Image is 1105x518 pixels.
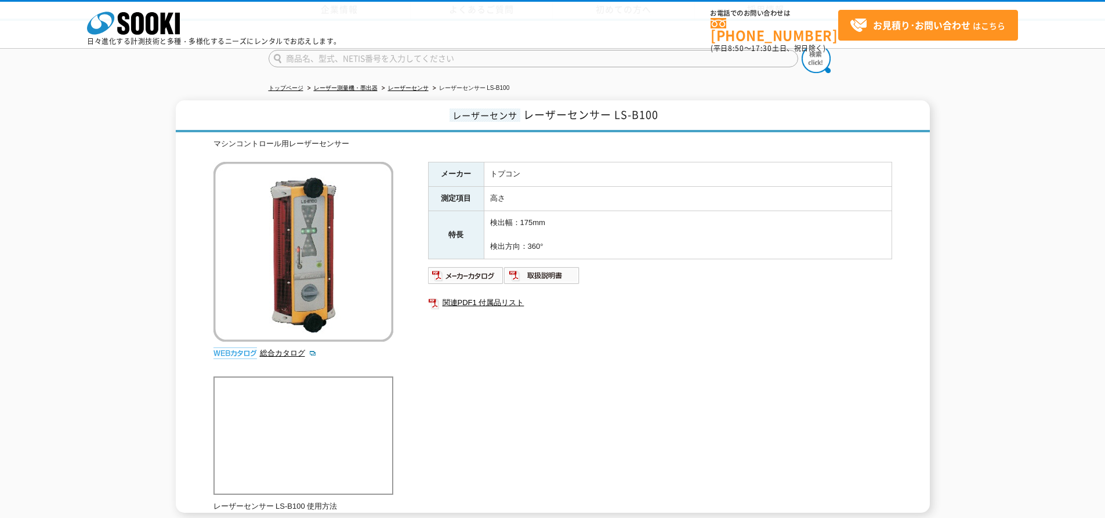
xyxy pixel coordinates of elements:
[450,108,520,122] span: レーザーセンサ
[711,10,838,17] span: お電話でのお問い合わせは
[838,10,1018,41] a: お見積り･お問い合わせはこちら
[430,82,510,95] li: レーザーセンサー LS-B100
[484,186,892,211] td: 高さ
[850,17,1005,34] span: はこちら
[428,162,484,187] th: メーカー
[504,274,580,282] a: 取扱説明書
[873,18,970,32] strong: お見積り･お問い合わせ
[213,347,257,359] img: webカタログ
[802,44,831,73] img: btn_search.png
[484,162,892,187] td: トプコン
[260,349,317,357] a: 総合カタログ
[213,162,393,342] img: レーザーセンサー LS-B100
[428,274,504,282] a: メーカーカタログ
[314,85,378,91] a: レーザー測量機・墨出器
[428,186,484,211] th: 測定項目
[484,211,892,259] td: 検出幅：175mm 検出方向：360°
[504,266,580,285] img: 取扱説明書
[213,501,393,513] p: レーザーセンサー LS-B100 使用方法
[87,38,341,45] p: 日々進化する計測技術と多種・多様化するニーズにレンタルでお応えします。
[428,295,892,310] a: 関連PDF1 付属品リスト
[269,85,303,91] a: トップページ
[751,43,772,53] span: 17:30
[711,18,838,42] a: [PHONE_NUMBER]
[388,85,429,91] a: レーザーセンサ
[428,211,484,259] th: 特長
[728,43,744,53] span: 8:50
[269,50,798,67] input: 商品名、型式、NETIS番号を入力してください
[428,266,504,285] img: メーカーカタログ
[711,43,825,53] span: (平日 ～ 土日、祝日除く)
[213,138,892,150] div: マシンコントロール用レーザーセンサー
[523,107,658,122] span: レーザーセンサー LS-B100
